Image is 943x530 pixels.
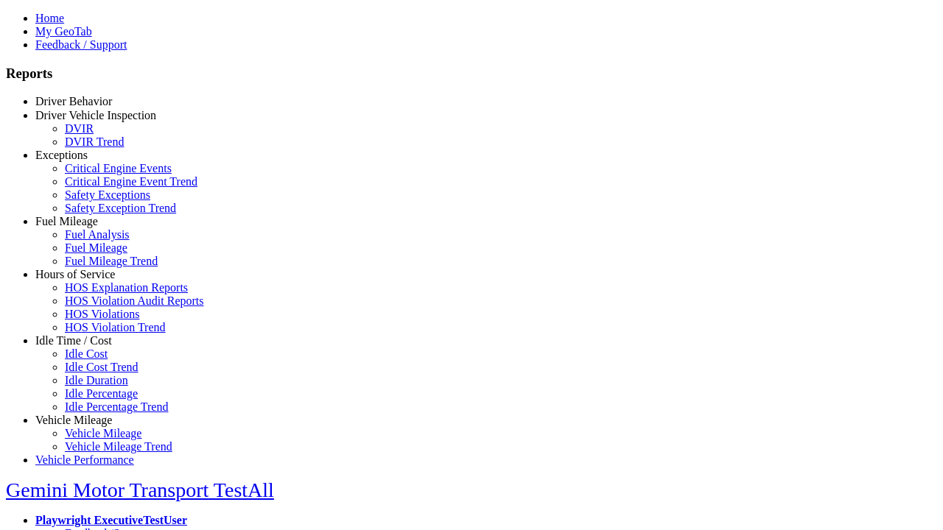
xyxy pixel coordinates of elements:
[65,162,172,174] a: Critical Engine Events
[35,414,112,426] a: Vehicle Mileage
[35,25,92,38] a: My GeoTab
[35,514,187,526] a: Playwright ExecutiveTestUser
[65,294,204,307] a: HOS Violation Audit Reports
[35,95,112,107] a: Driver Behavior
[65,188,150,201] a: Safety Exceptions
[35,109,156,121] a: Driver Vehicle Inspection
[65,175,197,188] a: Critical Engine Event Trend
[65,202,176,214] a: Safety Exception Trend
[65,400,168,413] a: Idle Percentage Trend
[35,215,98,227] a: Fuel Mileage
[65,321,166,333] a: HOS Violation Trend
[65,241,127,254] a: Fuel Mileage
[65,440,172,453] a: Vehicle Mileage Trend
[35,12,64,24] a: Home
[65,135,124,148] a: DVIR Trend
[65,361,139,373] a: Idle Cost Trend
[65,255,158,267] a: Fuel Mileage Trend
[65,387,138,400] a: Idle Percentage
[65,374,128,386] a: Idle Duration
[35,453,134,466] a: Vehicle Performance
[6,478,274,501] a: Gemini Motor Transport TestAll
[65,228,130,241] a: Fuel Analysis
[65,122,94,135] a: DVIR
[65,347,108,360] a: Idle Cost
[35,149,88,161] a: Exceptions
[35,268,115,280] a: Hours of Service
[65,427,141,439] a: Vehicle Mileage
[6,66,937,82] h3: Reports
[65,281,188,294] a: HOS Explanation Reports
[35,334,112,347] a: Idle Time / Cost
[35,38,127,51] a: Feedback / Support
[65,308,139,320] a: HOS Violations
